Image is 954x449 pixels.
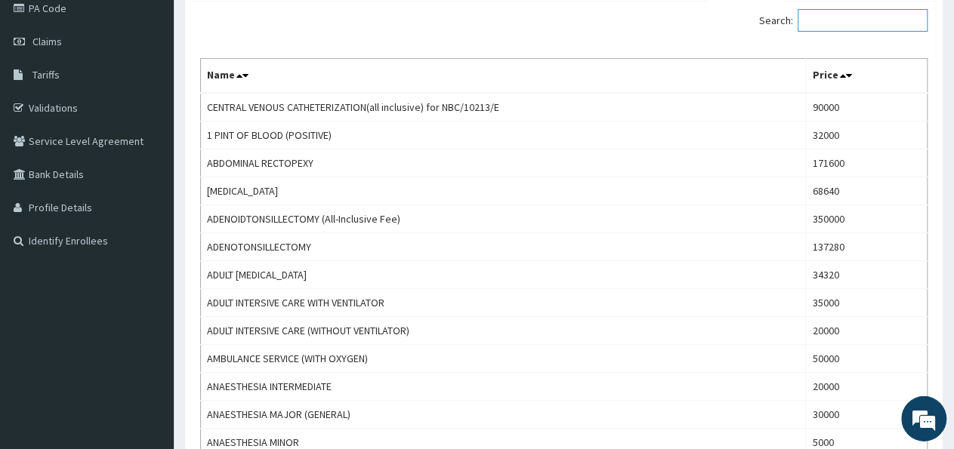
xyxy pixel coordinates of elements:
[201,345,806,373] td: AMBULANCE SERVICE (WITH OXYGEN)
[201,233,806,261] td: ADENOTONSILLECTOMY
[201,59,806,94] th: Name
[201,93,806,121] td: CENTRAL VENOUS CATHETERIZATION(all inclusive) for NBC/10213/E
[201,289,806,317] td: ADULT INTERSIVE CARE WITH VENTILATOR
[88,131,208,283] span: We're online!
[201,149,806,177] td: ABDOMINAL RECTOPEXY
[28,75,61,113] img: d_794563401_company_1708531726252_794563401
[201,373,806,401] td: ANAESTHESIA INTERMEDIATE
[201,177,806,205] td: [MEDICAL_DATA]
[806,373,928,401] td: 20000
[806,177,928,205] td: 68640
[806,345,928,373] td: 50000
[806,205,928,233] td: 350000
[806,149,928,177] td: 171600
[201,205,806,233] td: ADENOIDTONSILLECTOMY (All-Inclusive Fee)
[806,289,928,317] td: 35000
[806,233,928,261] td: 137280
[79,85,254,104] div: Chat with us now
[806,121,928,149] td: 32000
[806,59,928,94] th: Price
[201,317,806,345] td: ADULT INTERSIVE CARE (WITHOUT VENTILATOR)
[32,35,62,48] span: Claims
[201,121,806,149] td: 1 PINT OF BLOOD (POSITIVE)
[32,68,60,81] span: Tariffs
[201,261,806,289] td: ADULT [MEDICAL_DATA]
[201,401,806,429] td: ANAESTHESIA MAJOR (GENERAL)
[806,261,928,289] td: 34320
[759,9,928,32] label: Search:
[248,8,284,44] div: Minimize live chat window
[798,9,928,32] input: Search:
[8,294,288,346] textarea: Type your message and hit 'Enter'
[806,317,928,345] td: 20000
[806,401,928,429] td: 30000
[806,93,928,121] td: 90000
